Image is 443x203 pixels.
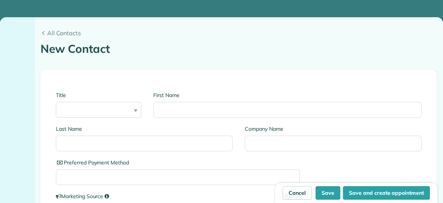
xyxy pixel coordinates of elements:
[56,125,233,133] label: Last Name
[316,186,340,200] button: Save
[40,43,437,55] h1: New Contact
[245,125,422,133] label: Company Name
[153,91,422,99] label: First Name
[343,186,430,200] button: Save and create appointment
[47,28,437,37] span: All Contacts
[56,193,300,200] label: Marketing Source
[56,159,300,166] label: Preferred Payment Method
[283,186,312,200] a: Cancel
[40,28,437,37] a: All Contacts
[56,91,141,99] label: Title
